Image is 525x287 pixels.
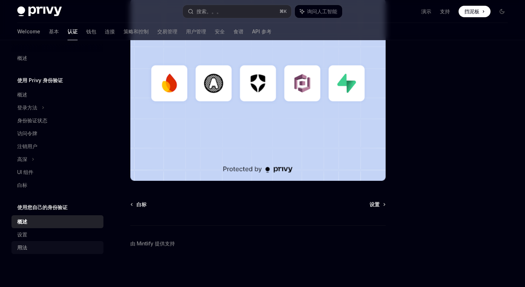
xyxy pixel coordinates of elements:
a: API 参考 [252,23,271,40]
a: 设置 [11,228,103,241]
font: 用户管理 [186,28,206,35]
a: 概述 [11,215,103,228]
div: 高深 [17,155,27,164]
a: 用户管理 [186,23,206,40]
a: 身份验证状态 [11,114,103,127]
font: 交易管理 [157,28,177,35]
div: 身份验证状态 [17,116,47,125]
a: 基本 [49,23,59,40]
a: 食谱 [233,23,243,40]
a: 钱包 [86,23,96,40]
div: 登录方法 [17,103,37,112]
div: 注销用户 [17,142,37,151]
font: 连接 [105,28,115,35]
a: 注销用户 [11,140,103,153]
div: UI 组件 [17,168,33,177]
a: 白标 [131,201,147,208]
span: 白标 [136,201,147,208]
a: 演示 [421,8,431,15]
h5: 使用您自己的身份验证 [17,203,68,212]
div: 概述 [17,54,27,62]
a: 交易管理 [157,23,177,40]
div: 搜索。。。 [196,7,222,16]
div: 概述 [17,217,27,226]
font: 安全 [215,28,225,35]
button: 询问人工智能 [295,5,342,18]
span: 设置 [370,201,380,208]
a: 设置 [370,201,385,208]
a: 支持 [440,8,450,15]
font: 食谱 [233,28,243,35]
a: 认证 [68,23,78,40]
a: 挡泥板 [459,6,491,17]
a: 白标 [11,179,103,192]
a: 由 Mintlify 提供支持 [130,240,175,247]
div: 用法 [17,243,27,252]
font: 钱包 [86,28,96,35]
a: 用法 [11,241,103,254]
font: API 参考 [252,28,271,35]
a: Welcome [17,23,40,40]
a: 概述 [11,52,103,65]
a: 策略和控制 [124,23,149,40]
font: Welcome [17,28,40,35]
div: 白标 [17,181,27,189]
a: UI 组件 [11,166,103,179]
span: 挡泥板 [464,8,479,15]
div: 设置 [17,230,27,239]
a: 概述 [11,88,103,101]
span: ⌘ K [279,9,287,14]
font: 基本 [49,28,59,35]
font: 策略和控制 [124,28,149,35]
div: 概述 [17,90,27,99]
span: 询问人工智能 [307,8,337,15]
font: 认证 [68,28,78,35]
h5: 使用 Privy 身份验证 [17,76,63,85]
a: 连接 [105,23,115,40]
img: 深色标志 [17,6,62,17]
a: 访问令牌 [11,127,103,140]
button: 搜索。。。⌘K [183,5,292,18]
div: 访问令牌 [17,129,37,138]
a: 安全 [215,23,225,40]
button: 切换深色模式 [496,6,508,17]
